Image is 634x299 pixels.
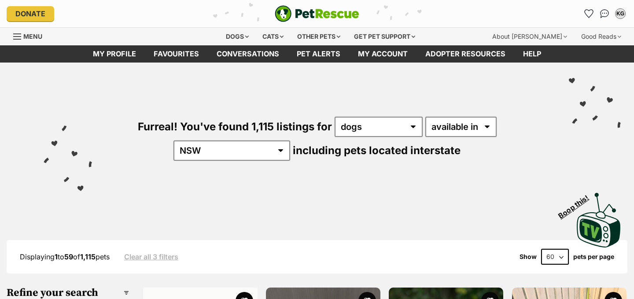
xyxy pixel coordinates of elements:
[417,45,514,63] a: Adopter resources
[600,9,609,18] img: chat-41dd97257d64d25036548639549fe6c8038ab92f7586957e7f3b1b290dea8141.svg
[573,253,614,260] label: pets per page
[582,7,596,21] a: Favourites
[20,252,110,261] span: Displaying to of pets
[577,193,621,247] img: PetRescue TV logo
[275,5,359,22] img: logo-e224e6f780fb5917bec1dbf3a21bbac754714ae5b6737aabdf751b685950b380.svg
[582,7,627,21] ul: Account quick links
[124,253,178,261] a: Clear all 3 filters
[577,185,621,249] a: Boop this!
[616,9,625,18] div: KG
[220,28,255,45] div: Dogs
[293,144,461,157] span: including pets located interstate
[597,7,612,21] a: Conversations
[288,45,349,63] a: Pet alerts
[613,7,627,21] button: My account
[291,28,346,45] div: Other pets
[256,28,290,45] div: Cats
[84,45,145,63] a: My profile
[557,188,597,220] span: Boop this!
[7,6,54,21] a: Donate
[486,28,573,45] div: About [PERSON_NAME]
[348,28,421,45] div: Get pet support
[349,45,417,63] a: My account
[514,45,550,63] a: Help
[575,28,627,45] div: Good Reads
[275,5,359,22] a: PetRescue
[138,120,332,133] span: Furreal! You've found 1,115 listings for
[520,253,537,260] span: Show
[7,287,129,299] h3: Refine your search
[64,252,73,261] strong: 59
[23,33,42,40] span: Menu
[13,28,48,44] a: Menu
[55,252,58,261] strong: 1
[145,45,208,63] a: Favourites
[208,45,288,63] a: conversations
[80,252,96,261] strong: 1,115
